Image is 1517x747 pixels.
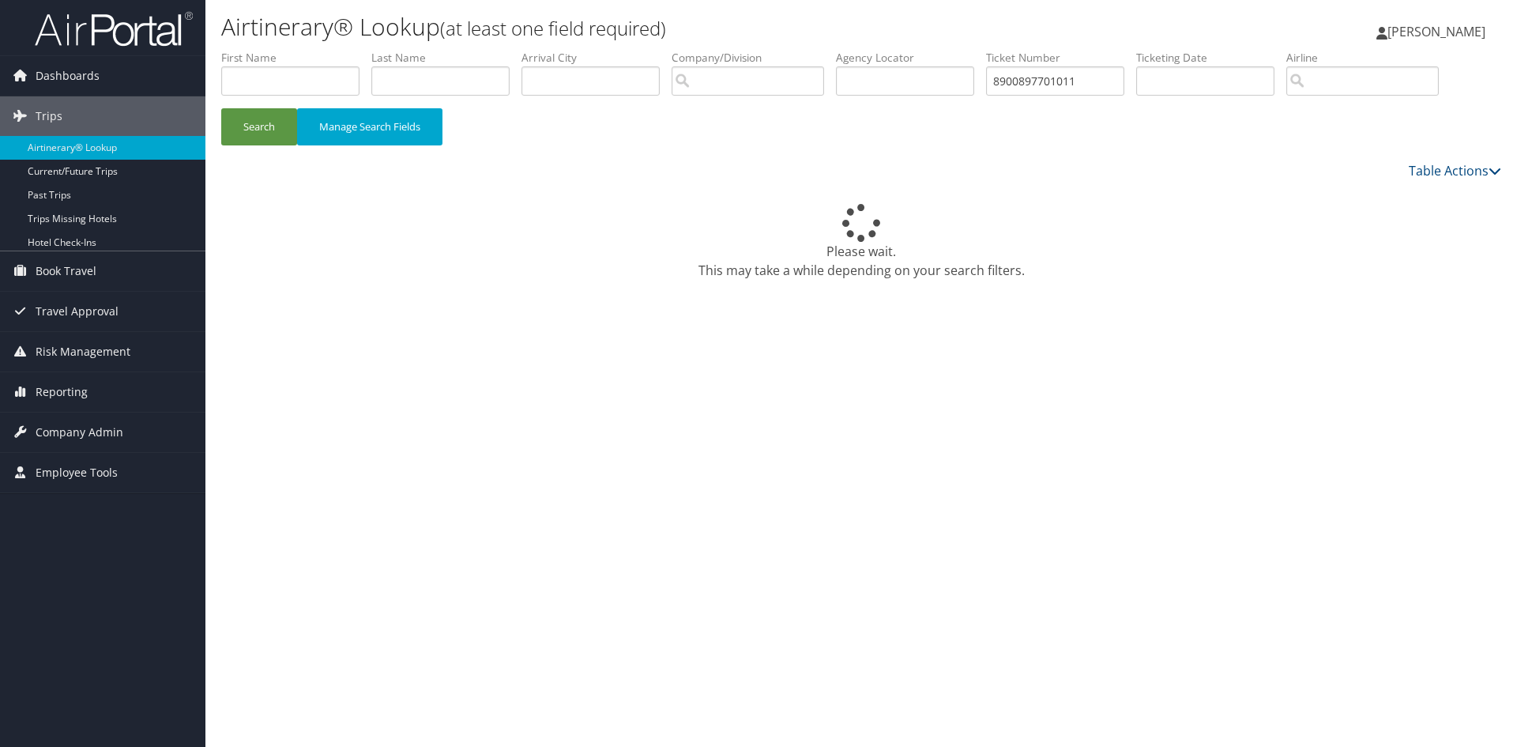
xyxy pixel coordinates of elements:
[35,10,193,47] img: airportal-logo.png
[521,50,672,66] label: Arrival City
[1409,162,1501,179] a: Table Actions
[36,372,88,412] span: Reporting
[36,96,62,136] span: Trips
[221,204,1501,280] div: Please wait. This may take a while depending on your search filters.
[36,292,119,331] span: Travel Approval
[672,50,836,66] label: Company/Division
[986,50,1136,66] label: Ticket Number
[371,50,521,66] label: Last Name
[221,50,371,66] label: First Name
[36,56,100,96] span: Dashboards
[1286,50,1451,66] label: Airline
[297,108,442,145] button: Manage Search Fields
[836,50,986,66] label: Agency Locator
[36,332,130,372] span: Risk Management
[1387,23,1485,40] span: [PERSON_NAME]
[1136,50,1286,66] label: Ticketing Date
[36,251,96,291] span: Book Travel
[221,108,297,145] button: Search
[36,413,123,452] span: Company Admin
[440,15,666,41] small: (at least one field required)
[36,453,118,492] span: Employee Tools
[221,10,1075,43] h1: Airtinerary® Lookup
[1376,8,1501,55] a: [PERSON_NAME]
